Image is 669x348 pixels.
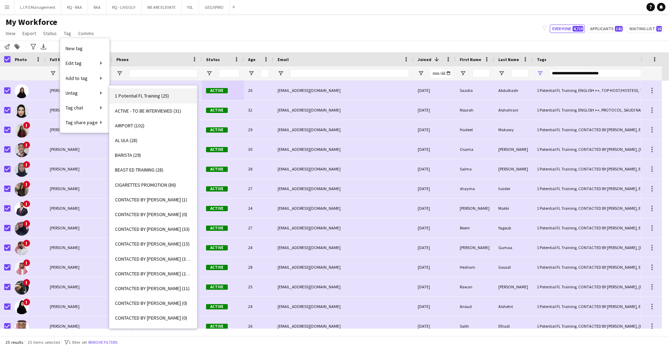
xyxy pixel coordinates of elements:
button: Open Filter Menu [418,70,424,76]
input: Last Name Filter Input [511,69,528,78]
input: Age Filter Input [261,69,269,78]
div: Osama [456,140,494,159]
div: haider [494,179,533,198]
div: 28 [244,159,273,179]
span: Active [206,147,228,152]
input: Joined Filter Input [430,69,451,78]
span: [PERSON_NAME] [50,127,80,132]
div: [PERSON_NAME] [456,238,494,257]
span: [PERSON_NAME] [50,88,80,93]
button: Open Filter Menu [248,70,254,76]
span: [PERSON_NAME] [50,265,80,270]
span: Joined [418,57,431,62]
div: [EMAIL_ADDRESS][DOMAIN_NAME] [273,120,414,139]
span: Active [206,285,228,290]
div: Makki [494,199,533,218]
button: Open Filter Menu [50,70,56,76]
input: Status Filter Input [219,69,240,78]
span: ! [23,299,30,306]
img: Salma Hussein [15,163,29,177]
button: Open Filter Menu [537,70,543,76]
span: [PERSON_NAME] [50,186,80,191]
div: [DATE] [414,316,456,336]
span: First Name [460,57,481,62]
span: 16 [656,26,662,32]
div: Saadia [456,81,494,100]
button: L.I.P.S Management [14,0,61,14]
div: 30 [244,140,273,159]
button: Applicants141 [588,25,624,33]
div: [EMAIL_ADDRESS][DOMAIN_NAME] [273,257,414,277]
span: [PERSON_NAME] [50,284,80,289]
button: Waiting list16 [627,25,663,33]
img: shayma haider [15,182,29,196]
button: WE ARE ELEVATE [142,0,182,14]
button: RAA [88,0,107,14]
div: [DATE] [414,140,456,159]
span: ! [23,259,30,266]
span: Active [206,167,228,172]
img: Salih Elhadi [15,320,29,334]
div: [DATE] [414,257,456,277]
span: Tags [537,57,546,62]
div: [DATE] [414,100,456,120]
button: Remove filters [87,339,119,346]
span: Active [206,226,228,231]
div: 24 [244,199,273,218]
div: [PERSON_NAME] [494,159,533,179]
div: 28 [244,257,273,277]
img: Anoud Alshehri [15,300,29,314]
span: ! [23,200,30,207]
app-action-btn: Advanced filters [29,42,37,51]
div: Salma [456,159,494,179]
span: Active [206,206,228,211]
input: Email Filter Input [290,69,409,78]
span: Active [206,324,228,329]
button: GES/SPIRO [199,0,230,14]
div: Nourah [456,100,494,120]
div: Alshehri [494,297,533,316]
div: [EMAIL_ADDRESS][DOMAIN_NAME] [273,316,414,336]
span: Last Name [498,57,519,62]
span: ! [23,161,30,168]
a: Export [20,29,39,38]
div: shayma [456,179,494,198]
img: Rawan Khalid [15,281,29,295]
span: Active [206,245,228,250]
app-action-btn: Export XLSX [39,42,48,51]
div: [DATE] [414,81,456,100]
input: First Name Filter Input [472,69,490,78]
div: [EMAIL_ADDRESS][DOMAIN_NAME] [273,238,414,257]
div: 26 [244,81,273,100]
img: Osama Salah [15,143,29,157]
div: [DATE] [414,297,456,316]
span: Full Name [50,57,69,62]
div: Hadeel [456,120,494,139]
div: [DATE] [414,238,456,257]
div: Yagoub [494,218,533,237]
button: Open Filter Menu [460,70,466,76]
div: [PERSON_NAME] [494,277,533,296]
span: Tag [64,30,71,36]
div: [DATE] [414,159,456,179]
img: Saadia Abdulkadir [15,84,29,98]
span: [PERSON_NAME] [50,206,80,211]
div: [PHONE_NUMBER] [112,81,202,100]
span: Status [206,57,220,62]
span: Active [206,304,228,309]
app-action-btn: Notify workforce [3,42,11,51]
div: [EMAIL_ADDRESS][DOMAIN_NAME] [273,199,414,218]
span: [PERSON_NAME] [50,147,80,152]
div: Alshahrani [494,100,533,120]
span: 25 items selected [28,340,60,345]
app-action-btn: Add to tag [13,42,21,51]
div: [EMAIL_ADDRESS][DOMAIN_NAME] [273,218,414,237]
img: Hesham Gosadi [15,261,29,275]
a: Comms [75,29,97,38]
div: [EMAIL_ADDRESS][DOMAIN_NAME] [273,297,414,316]
button: YSL [182,0,199,14]
span: 1 filter set [69,340,87,345]
span: Export [22,30,36,36]
button: Everyone4,719 [550,25,585,33]
div: 24 [244,238,273,257]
